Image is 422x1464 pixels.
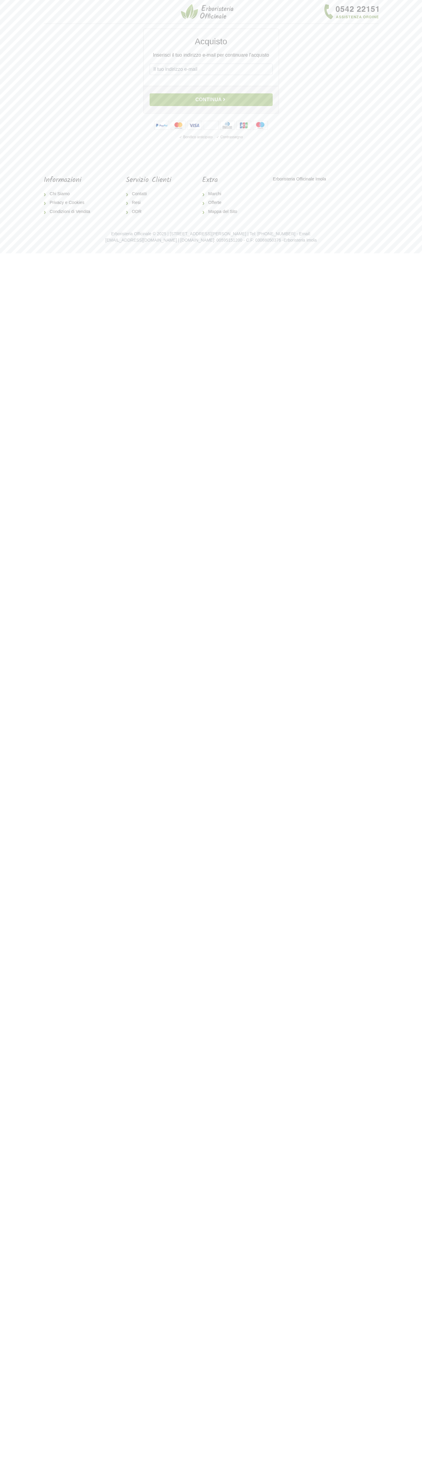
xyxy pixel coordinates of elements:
[202,176,242,185] h5: Extra
[126,189,171,199] a: Contatti
[215,133,244,141] div: ✓ Contrassegno
[44,189,95,199] a: Chi Siamo
[44,207,95,216] a: Condizioni di Vendita
[273,177,326,181] a: Erboristeria Officinale Imola
[44,176,95,185] h5: Informazioni
[126,207,171,216] a: ODR
[150,36,273,47] h2: Acquisto
[178,133,214,141] div: ✓ Bonifico anticipato
[126,198,171,207] a: Resi
[105,231,317,243] small: Erboristeria Officinale © 2025 | [STREET_ADDRESS][PERSON_NAME] | Tel: [PHONE_NUMBER] - Email: [EM...
[126,176,171,185] h5: Servizio Clienti
[150,52,273,59] p: Inserisci il tuo indirizzo e-mail per continuare l'acquisto
[202,189,242,199] a: Marchi
[181,4,235,20] img: Erboristeria Officinale
[284,238,317,242] a: Erboristeria Imola
[202,198,242,207] a: Offerte
[202,207,242,216] a: Mappa del Sito
[44,198,95,207] a: Privacy e Cookies
[150,64,273,75] input: Il tuo indirizzo e-mail
[150,93,273,106] button: Continua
